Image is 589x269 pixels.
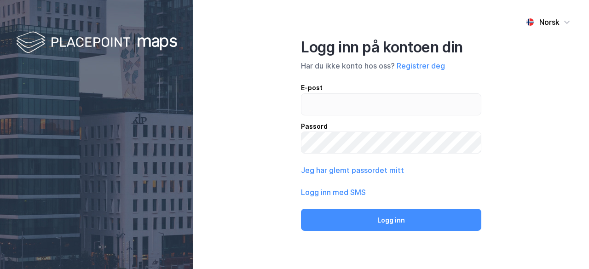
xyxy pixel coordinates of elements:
div: Kontrollprogram for chat [543,225,589,269]
div: Passord [301,121,481,132]
img: logo-white.f07954bde2210d2a523dddb988cd2aa7.svg [16,29,177,57]
button: Logg inn med SMS [301,187,366,198]
button: Jeg har glemt passordet mitt [301,165,404,176]
div: E-post [301,82,481,93]
iframe: Chat Widget [543,225,589,269]
button: Logg inn [301,209,481,231]
button: Registrer deg [397,60,445,71]
div: Har du ikke konto hos oss? [301,60,481,71]
div: Norsk [539,17,560,28]
div: Logg inn på kontoen din [301,38,481,57]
